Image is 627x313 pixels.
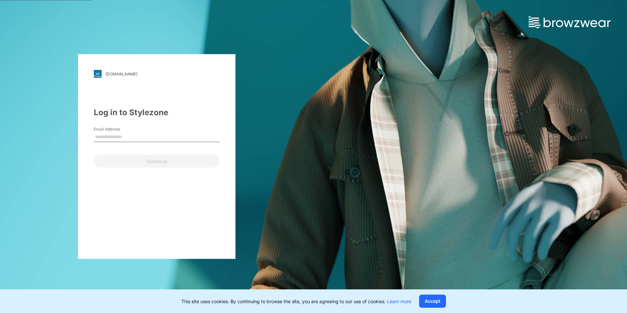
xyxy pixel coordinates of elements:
p: This site uses cookies. By continuing to browse the site, you are agreeing to our use of cookies. [181,298,411,305]
div: [DOMAIN_NAME] [106,72,137,76]
button: Accept [419,295,446,308]
a: [DOMAIN_NAME] [94,70,220,78]
div: Log in to Stylezone [94,107,220,118]
a: Learn more [387,299,411,304]
img: browzwear-logo.73288ffb.svg [529,16,611,28]
img: svg+xml;base64,PHN2ZyB3aWR0aD0iMjgiIGhlaWdodD0iMjgiIHZpZXdCb3g9IjAgMCAyOCAyOCIgZmlsbD0ibm9uZSIgeG... [94,70,102,78]
label: Email Address [94,126,140,132]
